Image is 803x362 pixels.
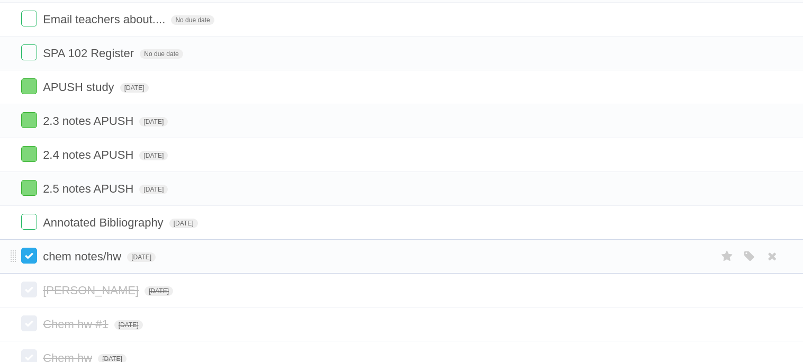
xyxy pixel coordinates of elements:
label: Done [21,11,37,26]
label: Done [21,214,37,230]
span: 2.5 notes APUSH [43,182,136,195]
span: Email teachers about.... [43,13,168,26]
label: Done [21,44,37,60]
span: 2.4 notes APUSH [43,148,136,161]
span: chem notes/hw [43,250,124,263]
span: [DATE] [139,151,168,160]
span: 2.3 notes APUSH [43,114,136,128]
label: Done [21,282,37,297]
label: Star task [717,248,737,265]
span: [DATE] [114,320,143,330]
span: [PERSON_NAME] [43,284,141,297]
span: [DATE] [127,252,156,262]
span: [DATE] [145,286,173,296]
span: [DATE] [169,219,198,228]
span: No due date [171,15,214,25]
label: Done [21,180,37,196]
span: [DATE] [120,83,149,93]
span: [DATE] [139,185,168,194]
span: APUSH study [43,80,117,94]
label: Done [21,248,37,264]
label: Done [21,315,37,331]
label: Done [21,146,37,162]
span: [DATE] [139,117,168,126]
span: SPA 102 Register [43,47,137,60]
label: Done [21,112,37,128]
span: Annotated Bibliography [43,216,166,229]
span: Chem hw #1 [43,318,111,331]
label: Done [21,78,37,94]
span: No due date [140,49,183,59]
